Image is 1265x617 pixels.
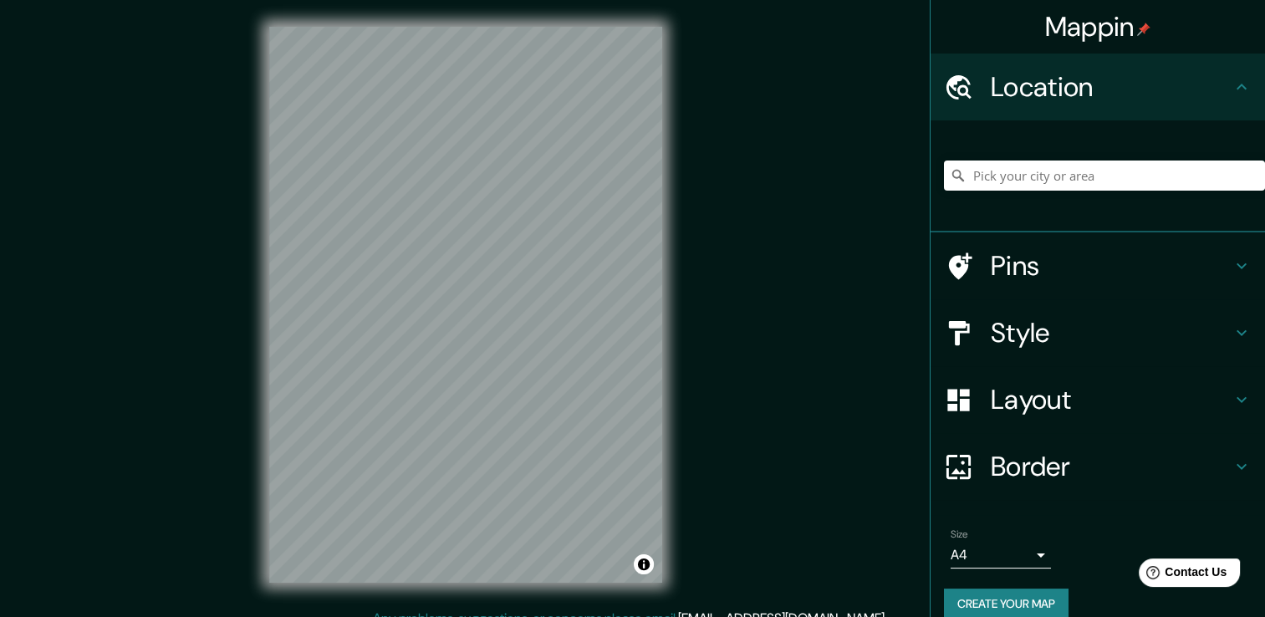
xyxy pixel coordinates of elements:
[991,249,1232,283] h4: Pins
[931,299,1265,366] div: Style
[951,542,1051,569] div: A4
[1116,552,1247,599] iframe: Help widget launcher
[931,54,1265,120] div: Location
[991,383,1232,416] h4: Layout
[1137,23,1150,36] img: pin-icon.png
[944,161,1265,191] input: Pick your city or area
[931,232,1265,299] div: Pins
[991,450,1232,483] h4: Border
[991,70,1232,104] h4: Location
[931,433,1265,500] div: Border
[1045,10,1151,43] h4: Mappin
[634,554,654,574] button: Toggle attribution
[269,27,662,583] canvas: Map
[991,316,1232,349] h4: Style
[931,366,1265,433] div: Layout
[951,528,968,542] label: Size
